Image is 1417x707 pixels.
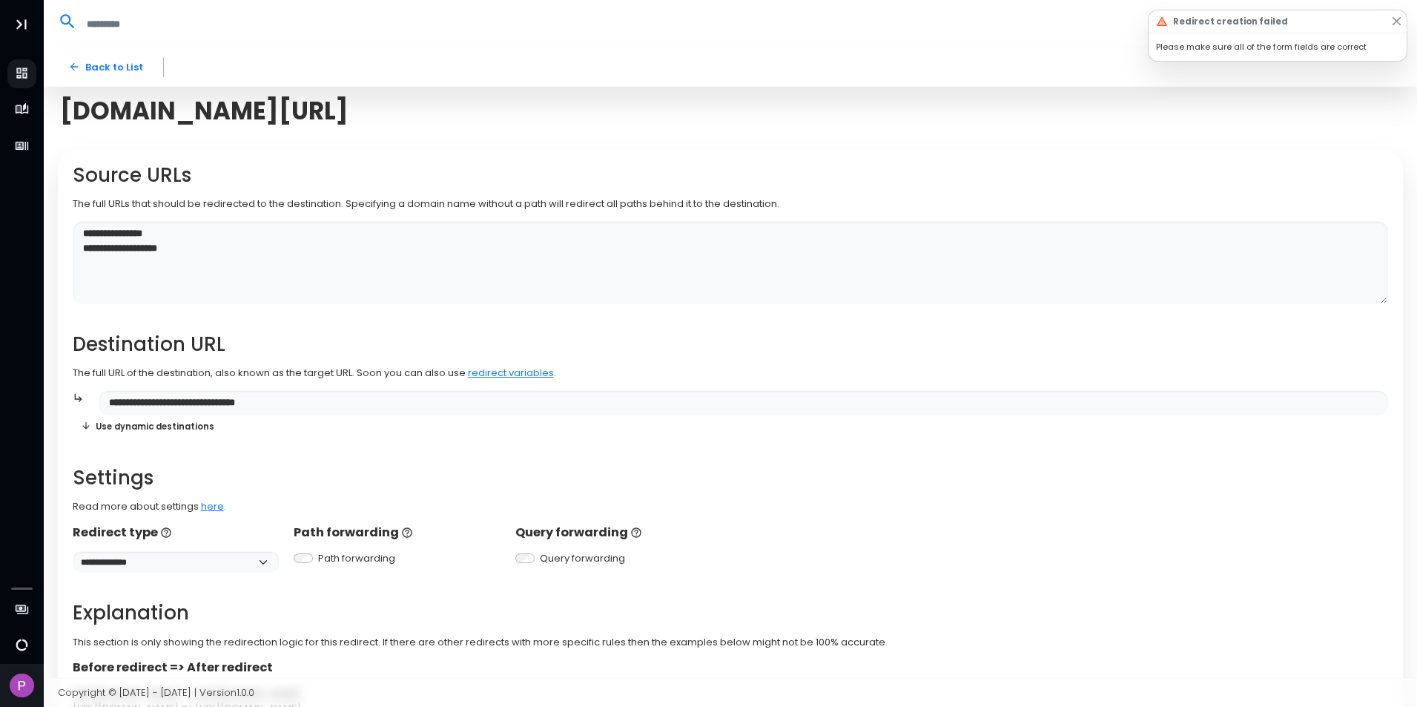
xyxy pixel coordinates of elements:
button: Close [1390,16,1403,28]
a: here [201,499,224,513]
p: Read more about settings . [73,499,1389,514]
label: Query forwarding [540,551,625,566]
p: Redirect type [73,524,280,542]
h2: Destination URL [73,333,1389,356]
p: Path forwarding [294,524,501,542]
img: Avatar [10,674,34,698]
h2: Source URLs [73,164,1389,187]
span: [DOMAIN_NAME][URL] [60,96,349,125]
a: Back to List [58,54,153,80]
span: Copyright © [DATE] - [DATE] | Version 1.0.0 [58,685,254,700]
strong: Redirect creation failed [1173,16,1288,28]
button: Use dynamic destinations [73,415,223,437]
div: Please make sure all of the form fields are correct [1149,33,1407,61]
p: This section is only showing the redirection logic for this redirect. If there are other redirect... [73,635,1389,650]
a: redirect variables [468,366,554,380]
h2: Explanation [73,602,1389,625]
button: Toggle Aside [7,10,36,39]
p: Query forwarding [515,524,722,542]
p: The full URL of the destination, also known as the target URL. Soon you can also use . [73,366,1389,381]
p: Before redirect => After redirect [73,659,1389,677]
h2: Settings [73,467,1389,490]
label: Path forwarding [318,551,395,566]
p: The full URLs that should be redirected to the destination. Specifying a domain name without a pa... [73,197,1389,211]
